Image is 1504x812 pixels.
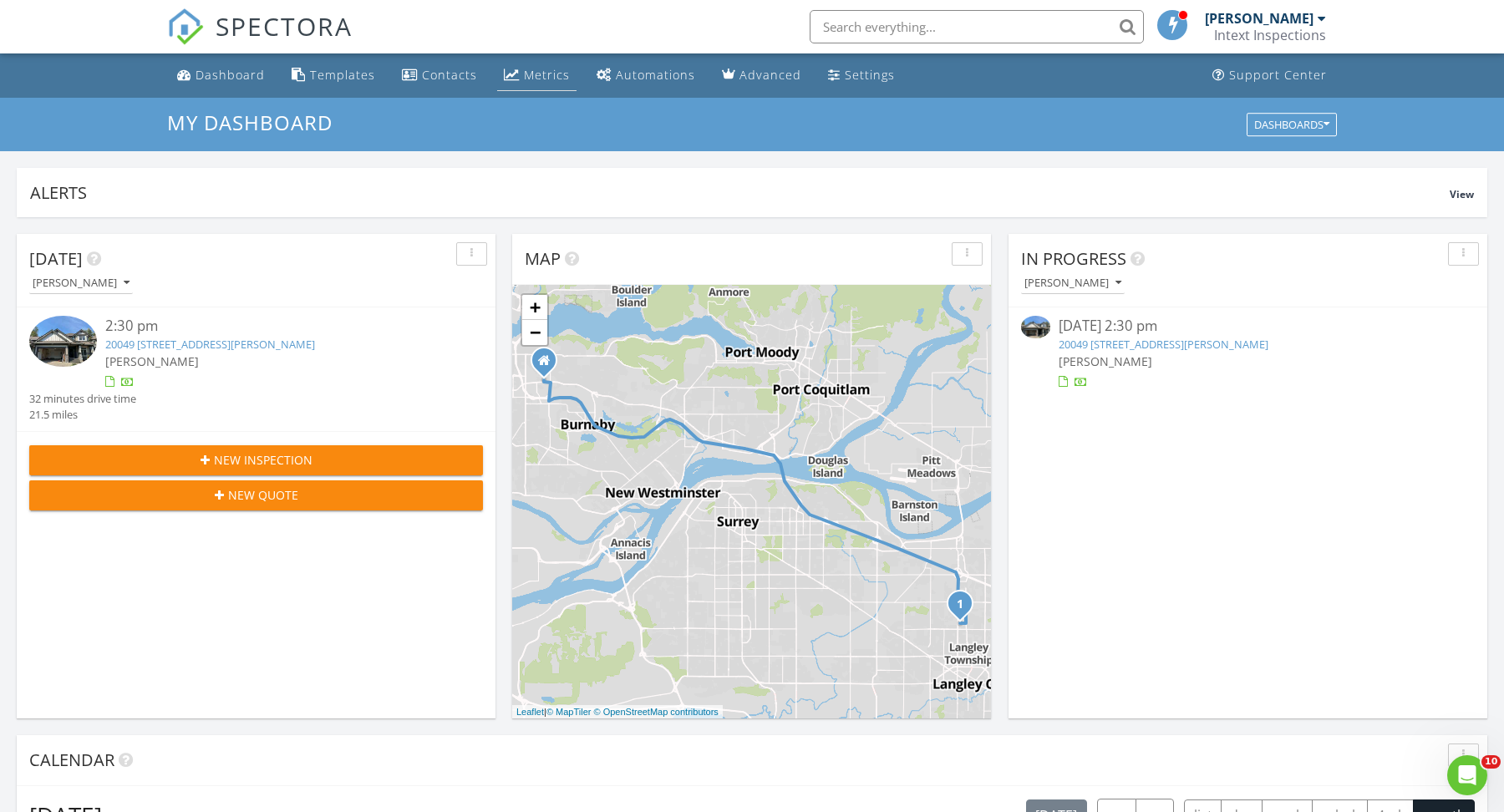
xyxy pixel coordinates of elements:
[1481,755,1501,769] span: 10
[1021,316,1475,390] a: [DATE] 2:30 pm 20049 [STREET_ADDRESS][PERSON_NAME] [PERSON_NAME]
[739,67,801,83] div: Advanced
[29,407,136,423] div: 21.5 miles
[167,8,204,45] img: The Best Home Inspection Software - Spectora
[395,60,484,91] a: Contacts
[170,60,272,91] a: Dashboard
[512,705,723,719] div: |
[228,486,298,504] span: New Quote
[715,60,808,91] a: Advanced
[1059,353,1152,369] span: [PERSON_NAME]
[960,603,970,613] div: 20049 74 Ave, Langley, BC V2Y 3G6
[1205,10,1313,27] div: [PERSON_NAME]
[522,295,547,320] a: Zoom in
[29,749,114,771] span: Calendar
[105,316,445,337] div: 2:30 pm
[29,316,483,423] a: 2:30 pm 20049 [STREET_ADDRESS][PERSON_NAME] [PERSON_NAME] 32 minutes drive time 21.5 miles
[29,391,136,407] div: 32 minutes drive time
[544,360,554,370] div: 1906-4388 Buchanan St, Burnaby BC V5c6r8
[29,272,133,295] button: [PERSON_NAME]
[1229,67,1327,83] div: Support Center
[810,10,1144,43] input: Search everything...
[546,707,592,717] a: © MapTiler
[422,67,477,83] div: Contacts
[957,599,963,611] i: 1
[33,277,130,289] div: [PERSON_NAME]
[310,67,375,83] div: Templates
[845,67,895,83] div: Settings
[29,316,97,366] img: 9350804%2Fcover_photos%2FlnyRavbaawCxwWh4jSqi%2Fsmall.9350804-1756334898594
[29,445,483,475] button: New Inspection
[594,707,719,717] a: © OpenStreetMap contributors
[821,60,902,91] a: Settings
[1214,27,1326,43] div: Intext Inspections
[30,181,1450,204] div: Alerts
[1059,316,1437,337] div: [DATE] 2:30 pm
[216,8,353,43] span: SPECTORA
[590,60,702,91] a: Automations (Basic)
[522,320,547,345] a: Zoom out
[1021,247,1126,270] span: In Progress
[1059,337,1268,352] a: 20049 [STREET_ADDRESS][PERSON_NAME]
[167,23,353,58] a: SPECTORA
[105,353,199,369] span: [PERSON_NAME]
[285,60,382,91] a: Templates
[497,60,577,91] a: Metrics
[1206,60,1334,91] a: Support Center
[29,480,483,510] button: New Quote
[516,707,544,717] a: Leaflet
[1024,277,1121,289] div: [PERSON_NAME]
[1450,187,1474,201] span: View
[525,247,561,270] span: Map
[105,337,315,352] a: 20049 [STREET_ADDRESS][PERSON_NAME]
[29,247,83,270] span: [DATE]
[616,67,695,83] div: Automations
[1021,272,1125,295] button: [PERSON_NAME]
[214,451,312,469] span: New Inspection
[1447,755,1487,795] iframe: Intercom live chat
[1247,113,1337,136] button: Dashboards
[524,67,570,83] div: Metrics
[1254,119,1329,130] div: Dashboards
[1021,316,1050,337] img: 9350804%2Fcover_photos%2FlnyRavbaawCxwWh4jSqi%2Fsmall.9350804-1756334898594
[196,67,265,83] div: Dashboard
[167,109,333,136] span: My Dashboard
